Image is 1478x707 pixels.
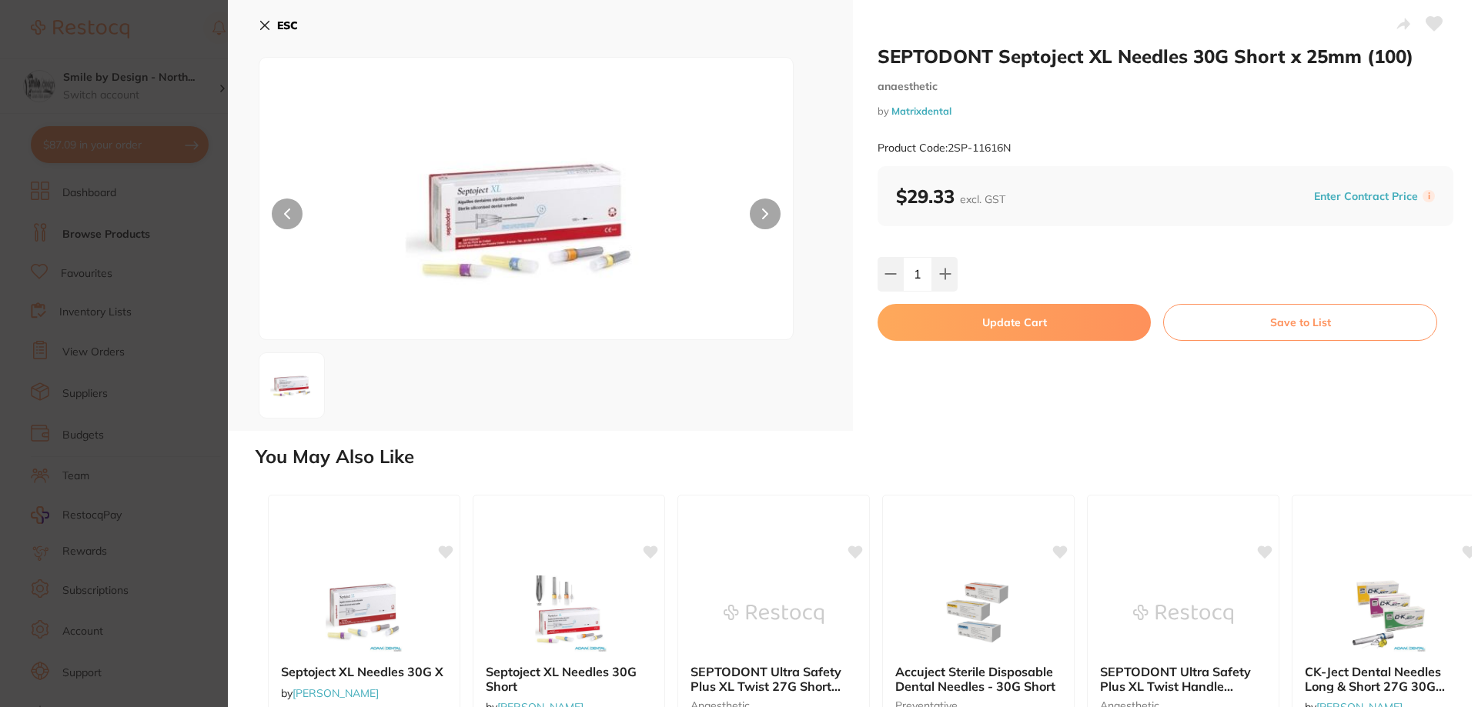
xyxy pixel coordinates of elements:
img: Septoject XL Needles 30G Short [519,575,619,652]
img: Accuject Sterile Disposable Dental Needles - 30G Short [928,575,1028,652]
b: ESC [277,18,298,32]
b: Accuject Sterile Disposable Dental Needles - 30G Short [895,665,1062,693]
b: SEPTODONT Ultra Safety Plus XL Twist Handle Autoclavable Blue (1) [1100,665,1266,693]
img: anBn [366,96,687,339]
button: ESC [259,12,298,38]
b: Septoject XL Needles 30G Short [486,665,652,693]
small: by [878,105,1453,117]
button: Update Cart [878,304,1151,341]
small: anaesthetic [878,80,1453,93]
span: excl. GST [960,192,1005,206]
button: Save to List [1163,304,1437,341]
b: CK-Ject Dental Needles Long & Short 27G 30G 100/pk [1305,665,1471,693]
img: SEPTODONT Ultra Safety Plus XL Twist Handle Autoclavable Blue (1) [1133,575,1233,652]
a: [PERSON_NAME] [293,686,379,700]
button: Enter Contract Price [1309,189,1423,204]
small: Product Code: 2SP-11616N [878,142,1011,155]
b: SEPTODONT Ultra Safety Plus XL Twist 27G Short 25mm (100) [691,665,857,693]
h2: SEPTODONT Septoject XL Needles 30G Short x 25mm (100) [878,45,1453,68]
a: Matrixdental [891,105,951,117]
h2: You May Also Like [256,446,1472,468]
img: Septoject XL Needles 30G X [314,575,414,652]
img: CK-Ject Dental Needles Long & Short 27G 30G 100/pk [1338,575,1438,652]
b: $29.33 [896,185,1005,208]
span: by [281,686,379,700]
label: i [1423,190,1435,202]
img: SEPTODONT Ultra Safety Plus XL Twist 27G Short 25mm (100) [724,575,824,652]
img: anBn [264,358,319,413]
b: Septoject XL Needles 30G X [281,665,447,679]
